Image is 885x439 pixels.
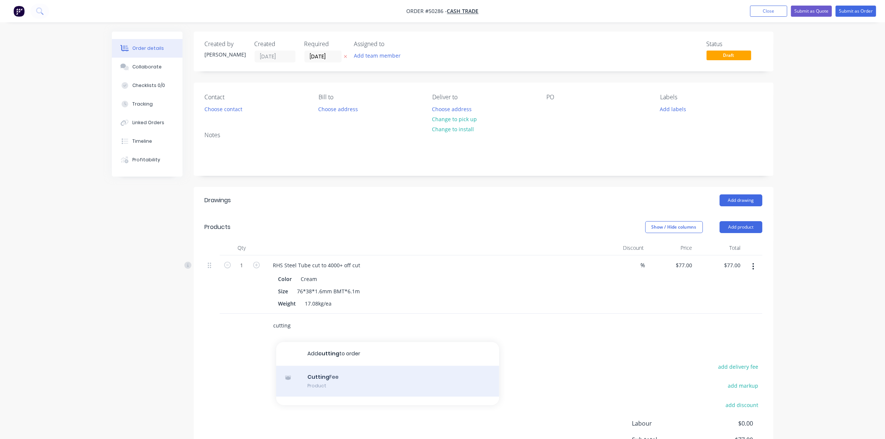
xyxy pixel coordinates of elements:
button: Submit as Quote [791,6,832,17]
button: Add labels [656,104,690,114]
div: Weight [275,298,299,309]
span: Order #50286 - [407,8,447,15]
div: Contact [205,94,307,101]
div: RHS Steel Tube cut to 4000+ off cut [267,260,366,271]
div: Required [304,41,345,48]
div: Timeline [132,138,152,145]
div: Profitability [132,156,160,163]
div: 17.08kg/ea [302,298,335,309]
button: Add product [720,221,762,233]
div: Assigned to [354,41,429,48]
button: Add team member [350,51,404,61]
span: Draft [707,51,751,60]
button: Linked Orders [112,113,183,132]
a: Cash Trade [447,8,479,15]
img: Factory [13,6,25,17]
span: % [640,261,645,269]
button: Choose address [428,104,476,114]
div: Status [707,41,762,48]
button: Tracking [112,95,183,113]
div: 76*38*1.6mm BMT*6.1m [294,286,363,297]
div: PO [546,94,648,101]
input: Start typing to add a product... [273,318,422,333]
button: Addcuttingto order [276,342,499,366]
button: Checklists 0/0 [112,76,183,95]
button: add delivery fee [714,362,762,372]
button: Collaborate [112,58,183,76]
button: Show / Hide columns [645,221,703,233]
div: Deliver to [432,94,534,101]
div: Order details [132,45,164,52]
div: Bill to [319,94,420,101]
div: Price [647,241,695,255]
button: Timeline [112,132,183,151]
div: Created by [205,41,246,48]
div: Cream [298,274,320,284]
span: Labour [632,419,698,428]
button: add discount [722,400,762,410]
button: Choose contact [200,104,246,114]
div: Drawings [205,196,231,205]
div: Labels [660,94,762,101]
div: Size [275,286,291,297]
div: Linked Orders [132,119,164,126]
button: Choose address [314,104,362,114]
div: [PERSON_NAME] [205,51,246,58]
div: Tracking [132,101,153,107]
button: Change to install [428,124,478,134]
div: Products [205,223,231,232]
button: Profitability [112,151,183,169]
span: $0.00 [698,419,753,428]
div: Discount [599,241,647,255]
div: Color [275,274,295,284]
button: Add drawing [720,194,762,206]
button: add markup [724,381,762,391]
button: Submit as Order [836,6,876,17]
button: Order details [112,39,183,58]
button: Change to pick up [428,114,481,124]
div: Qty [220,241,264,255]
button: Add team member [354,51,405,61]
div: Checklists 0/0 [132,82,165,89]
div: Total [695,241,744,255]
button: Close [750,6,787,17]
div: Notes [205,132,762,139]
div: Collaborate [132,64,162,70]
div: Created [255,41,295,48]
